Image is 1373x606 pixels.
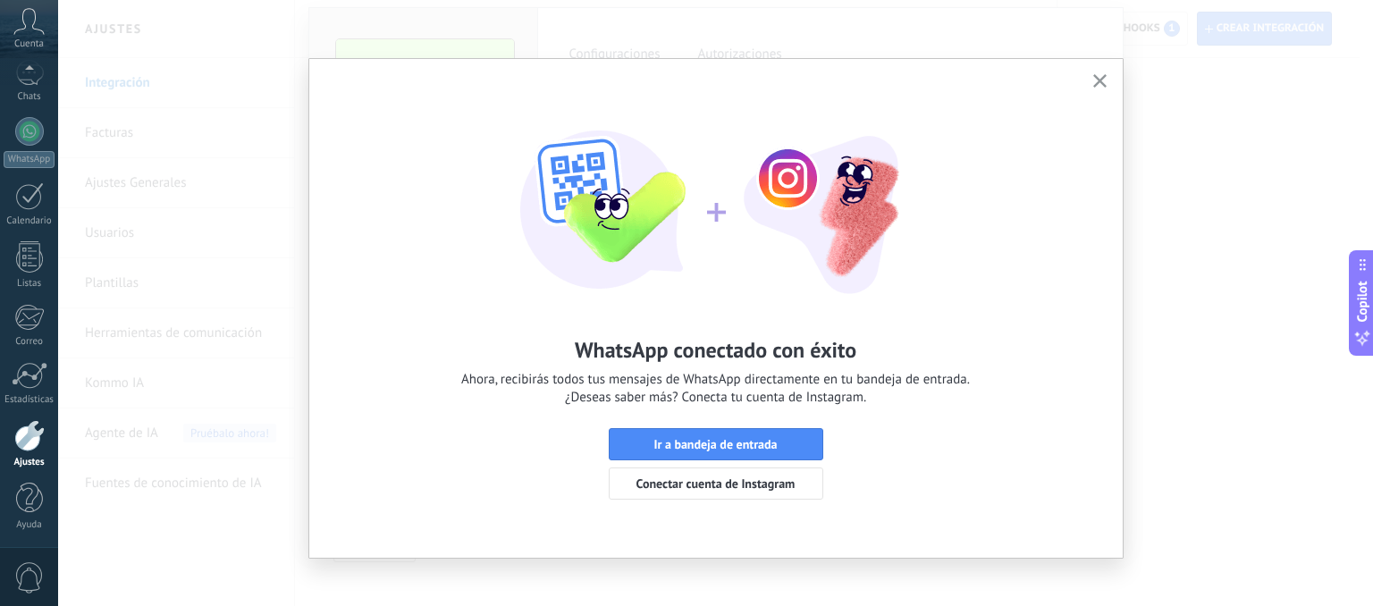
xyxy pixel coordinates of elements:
span: Copilot [1353,282,1371,323]
div: WhatsApp [4,151,55,168]
div: Listas [4,278,55,290]
button: Ir a bandeja de entrada [609,428,823,460]
span: Ahora, recibirás todos tus mensajes de WhatsApp directamente en tu bandeja de entrada. ¿Deseas sa... [461,371,970,407]
div: Chats [4,91,55,103]
div: Ayuda [4,519,55,531]
span: Ir a bandeja de entrada [653,438,777,450]
div: Ajustes [4,457,55,468]
div: Estadísticas [4,394,55,406]
div: Calendario [4,215,55,227]
h2: WhatsApp conectado con éxito [575,336,856,364]
button: Conectar cuenta de Instagram [609,467,823,500]
span: Conectar cuenta de Instagram [636,477,796,490]
img: wa-lite-feat-instagram-success.png [519,86,913,300]
div: Correo [4,336,55,348]
span: Cuenta [14,38,44,50]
